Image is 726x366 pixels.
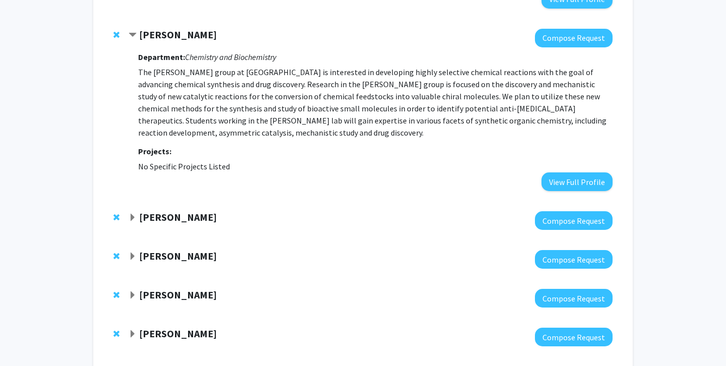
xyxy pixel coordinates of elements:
[113,291,119,299] span: Remove Francesca Penner from bookmarks
[535,250,613,269] button: Compose Request to Kevin G. Pinney
[8,321,43,358] iframe: Chat
[541,172,613,191] button: View Full Profile
[113,330,119,338] span: Remove Shawn Latendresse from bookmarks
[139,211,217,223] strong: [PERSON_NAME]
[139,250,217,262] strong: [PERSON_NAME]
[535,289,613,308] button: Compose Request to Francesca Penner
[535,328,613,346] button: Compose Request to Shawn Latendresse
[138,66,613,139] p: The [PERSON_NAME] group at [GEOGRAPHIC_DATA] is interested in developing highly selective chemica...
[129,214,137,222] span: Expand Elisabeth Vichaya Bookmark
[129,253,137,261] span: Expand Kevin G. Pinney Bookmark
[138,146,171,156] strong: Projects:
[535,29,613,47] button: Compose Request to Liela Romero
[129,291,137,299] span: Expand Francesca Penner Bookmark
[139,327,217,340] strong: [PERSON_NAME]
[139,28,217,41] strong: [PERSON_NAME]
[129,31,137,39] span: Contract Liela Romero Bookmark
[113,31,119,39] span: Remove Liela Romero from bookmarks
[113,252,119,260] span: Remove Kevin G. Pinney from bookmarks
[535,211,613,230] button: Compose Request to Elisabeth Vichaya
[139,288,217,301] strong: [PERSON_NAME]
[138,161,230,171] span: No Specific Projects Listed
[113,213,119,221] span: Remove Elisabeth Vichaya from bookmarks
[185,52,276,62] i: Chemistry and Biochemistry
[138,52,185,62] strong: Department:
[129,330,137,338] span: Expand Shawn Latendresse Bookmark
